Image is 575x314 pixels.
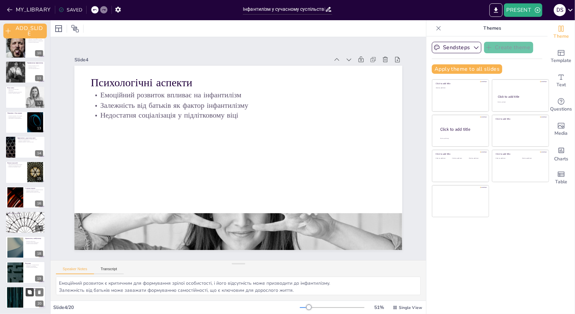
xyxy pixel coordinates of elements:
[436,158,451,159] div: Click to add text
[432,42,481,53] button: Sendsteps
[35,200,43,207] div: 16
[25,241,43,242] p: Вивчення інфантилізму
[91,100,386,111] p: Залежність від батьків як фактор інфантилізму
[7,117,25,118] p: Моделювання дорослого життя
[489,3,503,17] button: EXPORT_TO_POWERPOINT
[25,190,43,192] p: Зниження глибини спілкування
[243,4,325,14] input: INSERT_TITLE
[7,217,43,218] p: Зміни в культурних нормах
[551,57,572,64] span: Template
[5,261,45,284] div: 19
[5,211,45,233] div: 17
[25,242,43,243] p: Розуміння причин інфантилізму
[5,4,54,15] button: MY_LIBRARY
[7,165,25,167] p: Залежність від віртуального світу
[7,91,23,93] p: Формування критичного мислення
[25,265,43,267] p: Важливість дослідження
[5,86,45,108] div: 12
[498,101,542,103] div: Click to add text
[5,61,45,83] div: 11
[25,290,43,292] p: Література та дослідження
[548,93,575,117] div: Get real-time input from your audience
[5,186,45,209] div: 16
[35,100,43,106] div: 12
[27,39,43,40] p: Труднощі у встановленні стосунків
[7,87,23,89] p: Роль освіти
[7,162,25,164] p: Вплив технологій
[555,178,567,186] span: Table
[548,20,575,44] div: Change the overall theme
[53,23,64,34] div: Layout
[25,243,43,244] p: Розробка програм підтримки
[444,20,541,36] p: Themes
[94,267,124,274] button: Transcript
[504,3,542,17] button: PRESENT
[35,75,43,81] div: 11
[25,267,43,268] p: Розробка програм підтримки
[27,41,43,42] p: Соціальне функціонування
[7,118,25,119] p: Самостійність та відповідальність
[25,287,43,289] p: Додаткові ресурси
[35,288,43,296] button: Delete Slide
[17,139,43,140] p: Відмова від відповідальності в дорослому житті
[25,189,43,190] p: Поверхневі взаємодії в соціальних мережах
[548,142,575,166] div: Add charts and graphs
[25,192,43,193] p: Вплив соціальних мереж на молодь
[548,166,575,190] div: Add a table
[27,62,43,64] p: Профілактика інфантилізму
[5,286,45,309] div: 20
[25,187,43,189] p: Соціальні мережі
[35,125,43,131] div: 13
[399,305,422,310] span: Single View
[27,40,43,41] p: Професійна діяльність та інфантилізм
[522,158,543,159] div: Click to add text
[440,137,483,139] div: Click to add body
[436,82,484,85] div: Click to add title
[56,277,421,295] textarea: Емоційний розвиток є критичним для формування зрілої особистості, і його відсутність може призвод...
[554,155,568,163] span: Charts
[35,176,43,182] div: 15
[553,33,569,40] span: Theme
[371,304,387,311] div: 51 %
[74,57,329,63] div: Slide 4
[7,214,43,216] p: Вплив культурних норм
[5,236,45,258] div: 18
[25,289,43,290] p: Додаткові ресурси для вивчення
[484,42,533,53] button: Create theme
[440,126,483,132] div: Click to add title
[56,267,94,274] button: Speaker Notes
[35,301,43,307] div: 20
[7,164,25,165] p: Відволікання від реальних проблем
[25,292,43,293] p: Онлайн-курси
[25,264,43,265] p: Інфантилізм є складним явищем
[35,251,43,257] div: 18
[35,150,43,156] div: 14
[59,7,82,13] div: SAVED
[25,262,43,264] p: Висновки
[5,136,45,158] div: 14
[498,95,543,99] div: Click to add title
[35,276,43,282] div: 19
[554,3,566,17] button: D S
[469,158,484,159] div: Click to add text
[17,142,43,143] p: Емоційна незрілість у дорослому житті
[17,140,43,142] p: Труднощі у прийнятті рішень
[71,25,79,33] span: Position
[452,158,468,159] div: Click to add text
[436,87,484,89] div: Click to add text
[7,212,43,214] p: Інфантилізм і культура
[436,153,484,155] div: Click to add title
[550,105,572,113] span: Questions
[27,66,43,68] p: Підтримка автономії
[7,89,23,91] p: Освіта як засіб подолання інфантилізму
[7,215,43,217] p: Цінності суспільства та інфантилізм
[496,118,544,120] div: Click to add title
[7,166,25,168] p: Рішення для підтримки молоді
[91,111,386,121] p: Недостатня соціалізація у підлітковому віці
[27,68,43,69] p: Заохочення відповідальності
[496,153,544,155] div: Click to add title
[432,64,502,74] button: Apply theme to all slides
[5,111,45,133] div: 13
[548,44,575,69] div: Add ready made slides
[548,69,575,93] div: Add text boxes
